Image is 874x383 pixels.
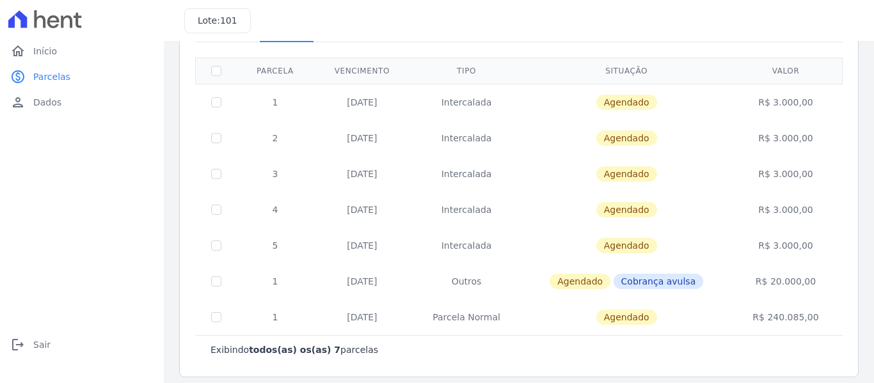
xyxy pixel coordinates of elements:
[731,192,840,228] td: R$ 3.000,00
[731,263,840,299] td: R$ 20.000,00
[314,192,411,228] td: [DATE]
[314,299,411,335] td: [DATE]
[237,263,314,299] td: 1
[10,43,26,59] i: home
[249,345,340,355] b: todos(as) os(as) 7
[596,130,657,146] span: Agendado
[596,202,657,217] span: Agendado
[522,58,731,84] th: Situação
[211,343,378,356] p: Exibindo parcelas
[198,14,237,27] h3: Lote:
[614,274,704,289] span: Cobrança avulsa
[5,332,159,357] a: logoutSair
[411,156,522,192] td: Intercalada
[314,156,411,192] td: [DATE]
[731,58,840,84] th: Valor
[237,192,314,228] td: 4
[10,337,26,352] i: logout
[237,120,314,156] td: 2
[33,70,70,83] span: Parcelas
[731,299,840,335] td: R$ 240.085,00
[596,309,657,325] span: Agendado
[411,84,522,120] td: Intercalada
[411,58,522,84] th: Tipo
[237,84,314,120] td: 1
[314,263,411,299] td: [DATE]
[5,38,159,64] a: homeInício
[411,192,522,228] td: Intercalada
[550,274,610,289] span: Agendado
[731,156,840,192] td: R$ 3.000,00
[314,228,411,263] td: [DATE]
[731,84,840,120] td: R$ 3.000,00
[314,58,411,84] th: Vencimento
[411,120,522,156] td: Intercalada
[411,299,522,335] td: Parcela Normal
[33,45,57,58] span: Início
[237,299,314,335] td: 1
[33,96,61,109] span: Dados
[237,58,314,84] th: Parcela
[411,228,522,263] td: Intercalada
[220,15,237,26] span: 101
[5,64,159,90] a: paidParcelas
[731,228,840,263] td: R$ 3.000,00
[10,95,26,110] i: person
[596,238,657,253] span: Agendado
[314,120,411,156] td: [DATE]
[596,95,657,110] span: Agendado
[314,84,411,120] td: [DATE]
[33,338,51,351] span: Sair
[237,156,314,192] td: 3
[731,120,840,156] td: R$ 3.000,00
[411,263,522,299] td: Outros
[596,166,657,182] span: Agendado
[10,69,26,84] i: paid
[5,90,159,115] a: personDados
[237,228,314,263] td: 5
